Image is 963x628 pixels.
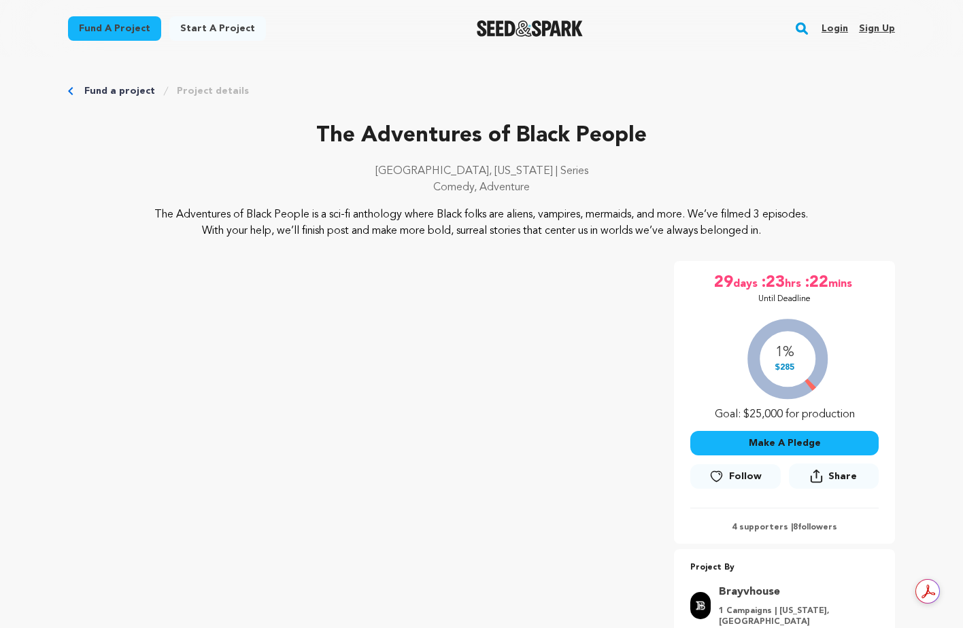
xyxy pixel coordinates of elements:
span: days [733,272,760,294]
p: Until Deadline [758,294,811,304]
span: Share [789,464,879,494]
p: The Adventures of Black People [68,120,895,152]
a: Goto Brayvhouse profile [719,584,871,600]
a: Project details [177,84,249,98]
span: 29 [714,272,733,294]
span: Follow [729,470,762,483]
a: Login [822,18,848,39]
a: Follow [690,464,780,489]
p: 4 supporters | followers [690,522,879,533]
a: Fund a project [84,84,155,98]
p: 1 Campaigns | [US_STATE], [GEOGRAPHIC_DATA] [719,606,871,627]
p: Comedy, Adventure [68,179,895,196]
span: :23 [760,272,785,294]
p: The Adventures of Black People is a sci-fi anthology where Black folks are aliens, vampires, merm... [151,207,813,239]
p: Project By [690,560,879,576]
img: 66b312189063c2cc.jpg [690,592,711,619]
span: Share [828,470,857,483]
a: Start a project [169,16,266,41]
a: Seed&Spark Homepage [477,20,584,37]
span: :22 [804,272,828,294]
span: 8 [793,523,798,531]
p: [GEOGRAPHIC_DATA], [US_STATE] | Series [68,163,895,179]
a: Fund a project [68,16,161,41]
div: Breadcrumb [68,84,895,98]
span: hrs [785,272,804,294]
button: Share [789,464,879,489]
span: mins [828,272,855,294]
button: Make A Pledge [690,431,879,455]
a: Sign up [859,18,895,39]
img: Seed&Spark Logo Dark Mode [477,20,584,37]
